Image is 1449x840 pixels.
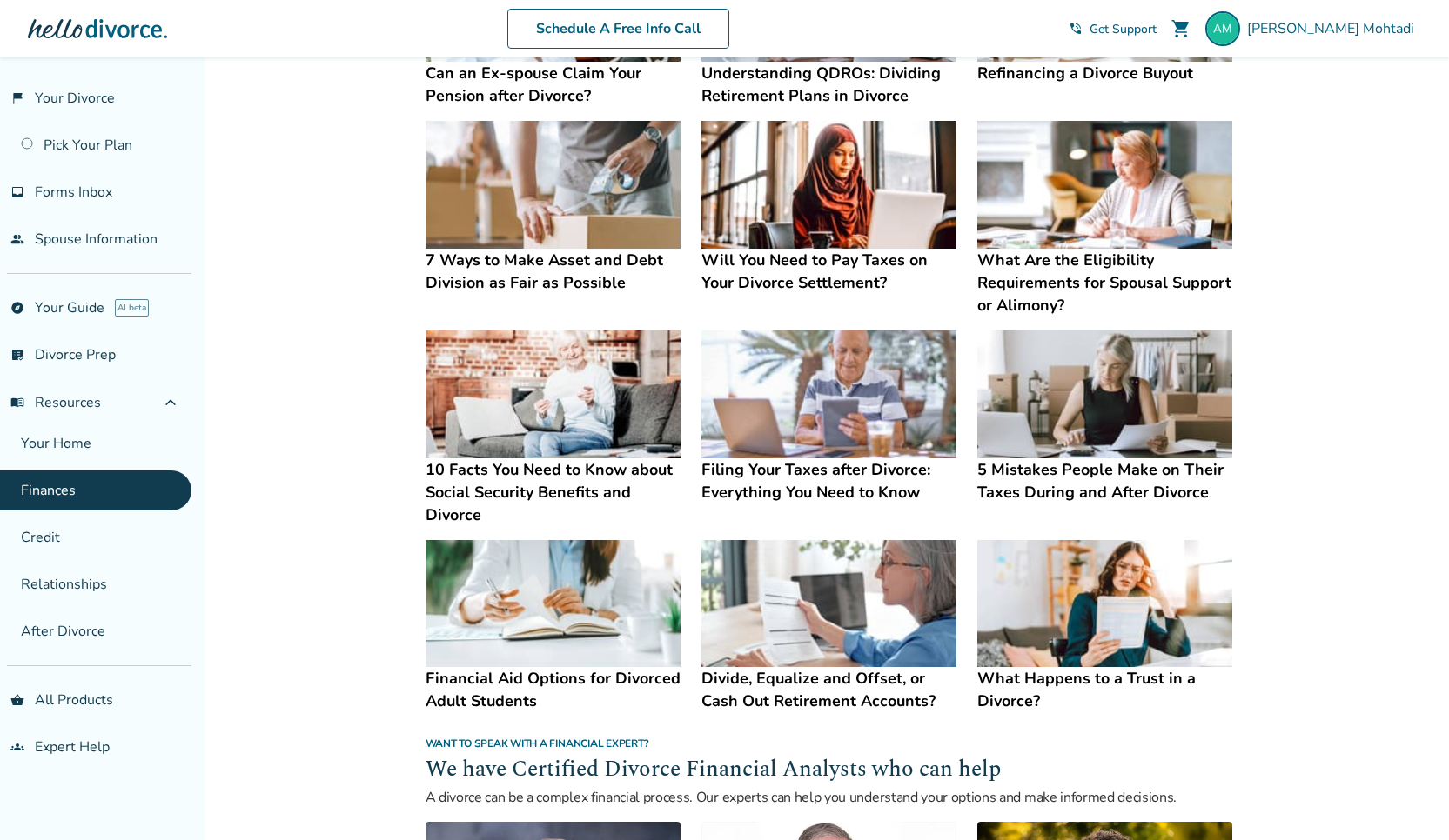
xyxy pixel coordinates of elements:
[426,121,681,294] a: 7 Ways to Make Asset and Debt Division as Fair as Possible7 Ways to Make Asset and Debt Division ...
[977,540,1232,713] a: What Happens to a Trust in a Divorce?What Happens to a Trust in a Divorce?
[426,458,681,526] h4: 10 Facts You Need to Know about Social Security Benefits and Divorce
[426,249,681,294] h4: 7 Ways to Make Asset and Debt Division as Fair as Possible
[426,540,681,713] a: Financial Aid Options for Divorced Adult StudentsFinancial Aid Options for Divorced Adult Students
[10,740,24,754] span: groups
[10,348,24,362] span: list_alt_check
[10,396,24,410] span: menu_book
[701,249,956,294] h4: Will You Need to Pay Taxes on Your Divorce Settlement?
[701,667,956,712] h4: Divide, Equalize and Offset, or Cash Out Retirement Accounts?
[426,330,681,458] img: 10 Facts You Need to Know about Social Security Benefits and Divorce
[1090,21,1157,37] span: Get Support
[10,232,24,246] span: people
[115,299,149,317] span: AI beta
[1362,757,1449,840] iframe: Chat Widget
[977,458,1232,503] h4: 5 Mistakes People Make on Their Taxes During and After Divorce
[701,458,956,503] h4: Filing Your Taxes after Divorce: Everything You Need to Know
[1205,11,1240,46] img: adrenam@gmail.com
[10,393,101,412] span: Resources
[701,330,956,503] a: Filing Your Taxes after Divorce: Everything You Need to KnowFiling Your Taxes after Divorce: Ever...
[426,330,681,526] a: 10 Facts You Need to Know about Social Security Benefits and Divorce10 Facts You Need to Know abo...
[10,301,24,315] span: explore
[10,693,24,707] span: shopping_basket
[977,330,1232,503] a: 5 Mistakes People Make on Their Taxes During and After Divorce5 Mistakes People Make on Their Tax...
[977,62,1232,84] h4: Refinancing a Divorce Buyout
[977,249,1232,317] h4: What Are the Eligibility Requirements for Spousal Support or Alimony?
[426,121,681,249] img: 7 Ways to Make Asset and Debt Division as Fair as Possible
[701,121,956,294] a: Will You Need to Pay Taxes on Your Divorce Settlement?Will You Need to Pay Taxes on Your Divorce ...
[35,183,112,202] span: Forms Inbox
[426,62,681,107] h4: Can an Ex-spouse Claim Your Pension after Divorce?
[701,330,956,458] img: Filing Your Taxes after Divorce: Everything You Need to Know
[1069,21,1157,37] a: phone_in_talkGet Support
[701,540,956,713] a: Divide, Equalize and Offset, or Cash Out Retirement Accounts?Divide, Equalize and Offset, or Cash...
[10,185,24,199] span: inbox
[426,737,649,750] span: Want to speak with a financial expert?
[10,91,24,105] span: flag_2
[977,121,1232,249] img: What Are the Eligibility Requirements for Spousal Support or Alimony?
[1069,22,1083,36] span: phone_in_talk
[507,9,729,49] a: Schedule A Free Info Call
[977,667,1232,712] h4: What Happens to a Trust in a Divorce?
[977,330,1232,458] img: 5 Mistakes People Make on Their Taxes During and After Divorce
[1171,18,1191,39] span: shopping_cart
[701,121,956,249] img: Will You Need to Pay Taxes on Your Divorce Settlement?
[977,121,1232,317] a: What Are the Eligibility Requirements for Spousal Support or Alimony?What Are the Eligibility Req...
[701,540,956,668] img: Divide, Equalize and Offset, or Cash Out Retirement Accounts?
[1247,19,1421,38] span: [PERSON_NAME] Mohtadi
[426,787,1233,808] p: A divorce can be a complex financial process. Our experts can help you understand your options an...
[426,754,1233,787] h2: We have Certified Divorce Financial Analysts who can help
[701,62,956,107] h4: Understanding QDROs: Dividing Retirement Plans in Divorce
[426,667,681,712] h4: Financial Aid Options for Divorced Adult Students
[977,540,1232,668] img: What Happens to a Trust in a Divorce?
[160,392,181,413] span: expand_less
[426,540,681,668] img: Financial Aid Options for Divorced Adult Students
